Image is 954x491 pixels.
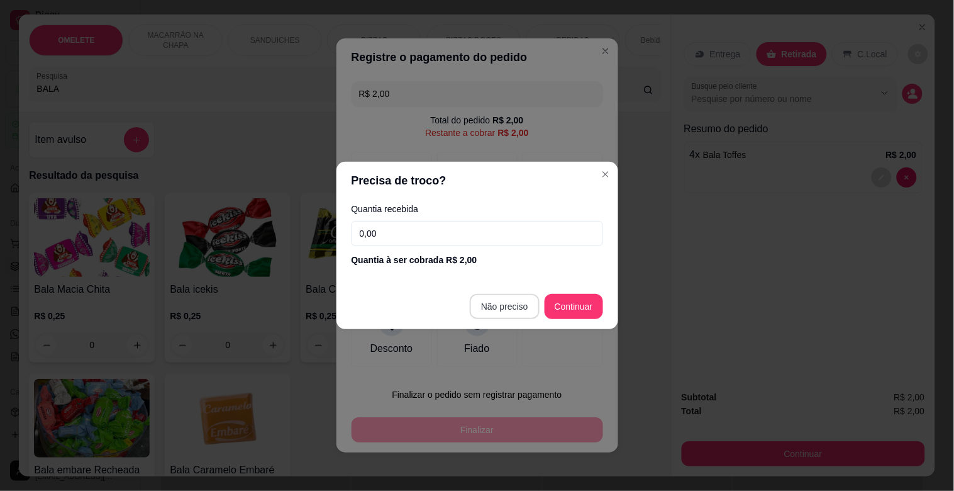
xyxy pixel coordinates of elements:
header: Precisa de troco? [336,162,618,200]
button: Close [596,164,616,184]
button: Não preciso [470,294,540,319]
label: Quantia recebida [352,205,603,213]
div: Quantia à ser cobrada R$ 2,00 [352,254,603,266]
button: Continuar [545,294,603,319]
